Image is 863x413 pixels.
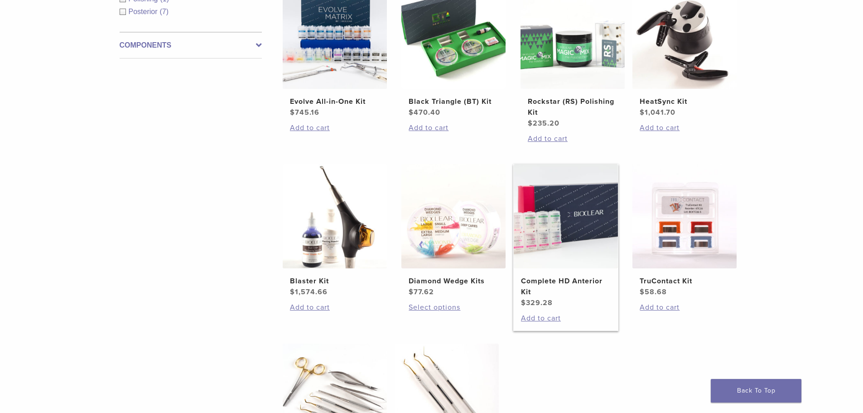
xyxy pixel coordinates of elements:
[528,119,533,128] span: $
[160,8,169,15] span: (7)
[521,313,611,324] a: Add to cart: “Complete HD Anterior Kit”
[290,108,295,117] span: $
[640,108,675,117] bdi: 1,041.70
[640,287,667,296] bdi: 58.68
[290,302,380,313] a: Add to cart: “Blaster Kit”
[290,287,295,296] span: $
[409,302,498,313] a: Select options for “Diamond Wedge Kits”
[513,164,619,308] a: Complete HD Anterior KitComplete HD Anterior Kit $329.28
[401,164,506,297] a: Diamond Wedge KitsDiamond Wedge Kits $77.62
[409,108,440,117] bdi: 470.40
[640,276,729,287] h2: TruContact Kit
[640,96,729,107] h2: HeatSync Kit
[632,164,737,268] img: TruContact Kit
[290,276,380,287] h2: Blaster Kit
[282,164,388,297] a: Blaster KitBlaster Kit $1,574.66
[640,302,729,313] a: Add to cart: “TruContact Kit”
[409,96,498,107] h2: Black Triangle (BT) Kit
[401,164,506,268] img: Diamond Wedge Kits
[640,108,645,117] span: $
[640,122,729,133] a: Add to cart: “HeatSync Kit”
[632,164,738,297] a: TruContact KitTruContact Kit $58.68
[290,287,328,296] bdi: 1,574.66
[521,298,526,307] span: $
[409,287,414,296] span: $
[711,379,801,403] a: Back To Top
[528,96,617,118] h2: Rockstar (RS) Polishing Kit
[120,40,262,51] label: Components
[528,119,559,128] bdi: 235.20
[409,122,498,133] a: Add to cart: “Black Triangle (BT) Kit”
[129,8,160,15] span: Posterior
[528,133,617,144] a: Add to cart: “Rockstar (RS) Polishing Kit”
[409,276,498,287] h2: Diamond Wedge Kits
[514,164,618,268] img: Complete HD Anterior Kit
[521,298,553,307] bdi: 329.28
[283,164,387,268] img: Blaster Kit
[409,108,414,117] span: $
[409,287,434,296] bdi: 77.62
[290,122,380,133] a: Add to cart: “Evolve All-in-One Kit”
[290,96,380,107] h2: Evolve All-in-One Kit
[521,276,611,297] h2: Complete HD Anterior Kit
[640,287,645,296] span: $
[290,108,319,117] bdi: 745.16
